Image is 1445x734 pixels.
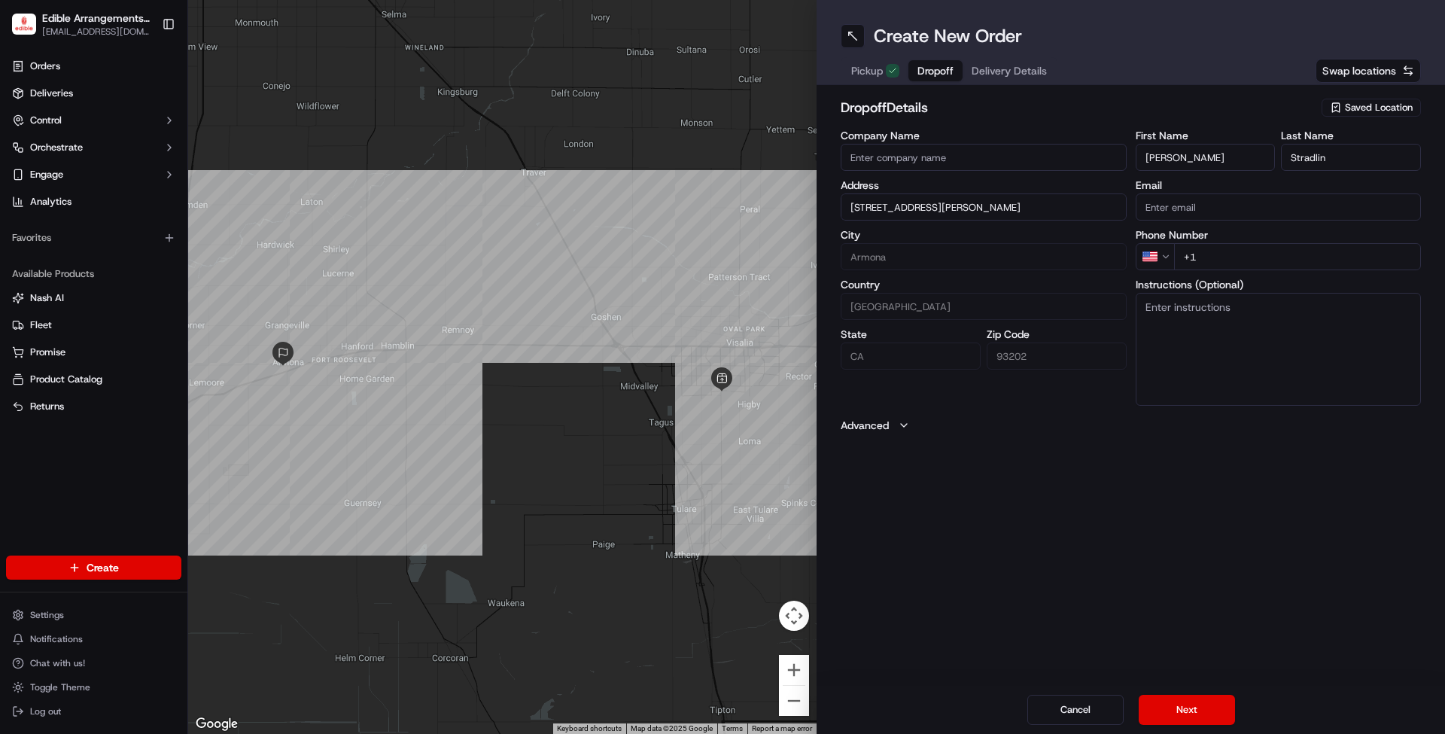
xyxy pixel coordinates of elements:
[233,193,274,211] button: See all
[12,318,175,332] a: Fleet
[6,81,181,105] a: Deliveries
[1027,695,1124,725] button: Cancel
[150,373,182,385] span: Pylon
[1136,279,1422,290] label: Instructions (Optional)
[47,274,160,286] span: Wisdom [PERSON_NAME]
[192,714,242,734] a: Open this area in Google Maps (opens a new window)
[30,168,63,181] span: Engage
[1136,230,1422,240] label: Phone Number
[47,233,122,245] span: [PERSON_NAME]
[12,400,175,413] a: Returns
[1322,97,1421,118] button: Saved Location
[841,97,1319,118] h2: dropoff Details
[6,556,181,580] button: Create
[6,262,181,286] div: Available Products
[30,373,102,386] span: Product Catalog
[1281,144,1421,171] input: Enter last name
[30,87,73,100] span: Deliveries
[1281,130,1421,141] label: Last Name
[1322,63,1396,78] span: Swap locations
[30,195,71,209] span: Analytics
[15,144,42,171] img: 1736555255976-a54dd68f-1ca7-489b-9aae-adbdc363a1c4
[30,633,83,645] span: Notifications
[30,141,83,154] span: Orchestrate
[42,26,150,38] button: [EMAIL_ADDRESS][DOMAIN_NAME]
[68,159,207,171] div: We're available if you need us!
[6,108,181,132] button: Control
[6,190,181,214] a: Analytics
[841,144,1127,171] input: Enter company name
[9,330,121,358] a: 📗Knowledge Base
[841,243,1127,270] input: Enter city
[142,337,242,352] span: API Documentation
[12,346,175,359] a: Promise
[30,275,42,287] img: 1736555255976-a54dd68f-1ca7-489b-9aae-adbdc363a1c4
[841,293,1127,320] input: Enter country
[30,609,64,621] span: Settings
[1136,193,1422,221] input: Enter email
[133,233,164,245] span: [DATE]
[6,653,181,674] button: Chat with us!
[557,723,622,734] button: Keyboard shortcuts
[42,11,150,26] button: Edible Arrangements - [GEOGRAPHIC_DATA], [GEOGRAPHIC_DATA]
[841,418,889,433] label: Advanced
[12,373,175,386] a: Product Catalog
[6,226,181,250] div: Favorites
[30,291,64,305] span: Nash AI
[256,148,274,166] button: Start new chat
[6,286,181,310] button: Nash AI
[841,279,1127,290] label: Country
[15,15,45,45] img: Nash
[987,329,1127,340] label: Zip Code
[841,180,1127,190] label: Address
[752,724,812,732] a: Report a map error
[1345,101,1413,114] span: Saved Location
[972,63,1047,78] span: Delivery Details
[15,219,39,243] img: Andrea Vieira
[15,60,274,84] p: Welcome 👋
[87,560,119,575] span: Create
[106,373,182,385] a: Powered byPylon
[841,329,981,340] label: State
[841,418,1421,433] button: Advanced
[1174,243,1422,270] input: Enter phone number
[722,724,743,732] a: Terms (opens in new tab)
[6,340,181,364] button: Promise
[841,130,1127,141] label: Company Name
[15,196,101,208] div: Past conversations
[6,394,181,419] button: Returns
[6,629,181,650] button: Notifications
[779,655,809,685] button: Zoom in
[874,24,1022,48] h1: Create New Order
[30,59,60,73] span: Orders
[987,343,1127,370] input: Enter zip code
[6,163,181,187] button: Engage
[121,330,248,358] a: 💻API Documentation
[30,114,62,127] span: Control
[841,230,1127,240] label: City
[841,193,1127,221] input: 11042 Randall Cir, Armona, CA 93202, USA
[779,601,809,631] button: Map camera controls
[30,346,65,359] span: Promise
[6,54,181,78] a: Orders
[841,343,981,370] input: Enter state
[851,63,883,78] span: Pickup
[1136,180,1422,190] label: Email
[779,686,809,716] button: Zoom out
[1316,59,1421,83] button: Swap locations
[631,724,713,732] span: Map data ©2025 Google
[68,144,247,159] div: Start new chat
[39,97,271,113] input: Got a question? Start typing here...
[192,714,242,734] img: Google
[30,400,64,413] span: Returns
[6,313,181,337] button: Fleet
[6,136,181,160] button: Orchestrate
[6,367,181,391] button: Product Catalog
[30,337,115,352] span: Knowledge Base
[12,14,36,35] img: Edible Arrangements - Visalia, CA
[30,657,85,669] span: Chat with us!
[15,338,27,350] div: 📗
[172,274,202,286] span: [DATE]
[1139,695,1235,725] button: Next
